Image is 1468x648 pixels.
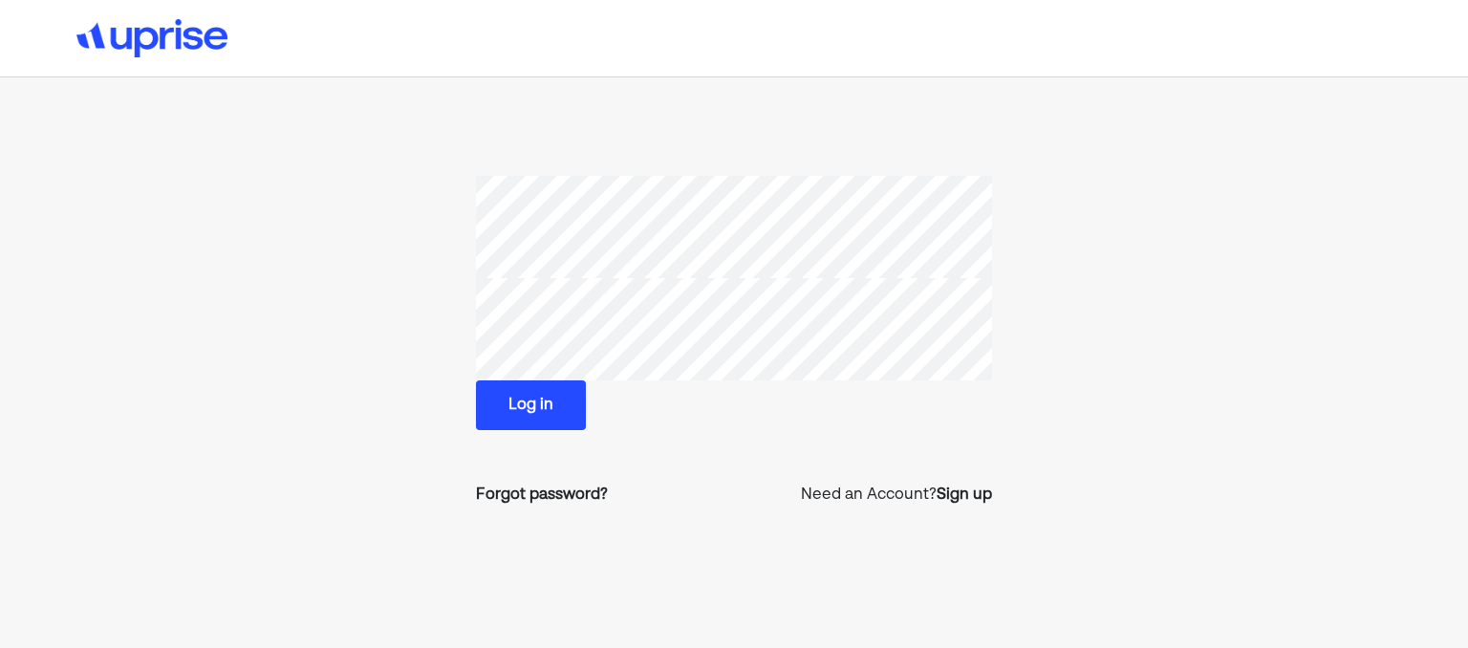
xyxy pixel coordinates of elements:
[801,484,992,507] p: Need an Account?
[937,484,992,507] a: Sign up
[476,380,586,430] button: Log in
[476,484,608,507] a: Forgot password?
